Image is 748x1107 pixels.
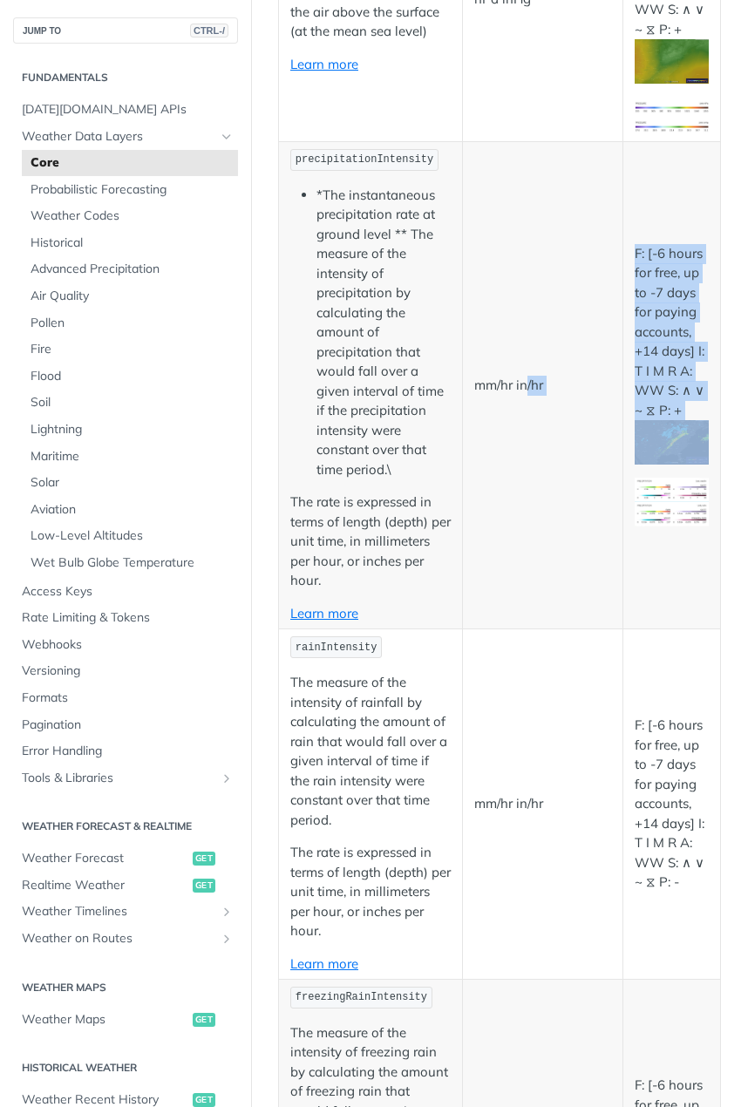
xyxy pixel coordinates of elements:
[22,310,238,336] a: Pollen
[13,605,238,631] a: Rate Limiting & Tokens
[13,97,238,123] a: [DATE][DOMAIN_NAME] APIs
[22,716,234,734] span: Pagination
[31,341,234,358] span: Fire
[474,376,611,396] p: mm/hr in/hr
[22,583,234,601] span: Access Keys
[13,1060,238,1076] h2: Historical Weather
[635,433,709,450] span: Expand image
[31,421,234,438] span: Lightning
[296,991,427,1003] span: freezingRainIntensity
[31,554,234,572] span: Wet Bulb Globe Temperature
[220,130,234,144] button: Hide subpages for Weather Data Layers
[13,846,238,872] a: Weather Forecastget
[13,658,238,684] a: Versioning
[22,850,188,867] span: Weather Forecast
[31,527,234,545] span: Low-Level Altitudes
[31,394,234,411] span: Soil
[635,505,709,521] span: Expand image
[22,256,238,282] a: Advanced Precipitation
[290,955,358,972] a: Learn more
[13,873,238,899] a: Realtime Weatherget
[474,794,611,814] p: mm/hr in/hr
[31,474,234,492] span: Solar
[22,662,234,680] span: Versioning
[22,636,234,654] span: Webhooks
[22,470,238,496] a: Solar
[635,98,709,114] span: Expand image
[290,56,358,72] a: Learn more
[296,642,377,654] span: rainIntensity
[22,523,238,549] a: Low-Level Altitudes
[13,685,238,711] a: Formats
[22,150,238,176] a: Core
[31,154,234,172] span: Core
[22,903,215,920] span: Weather Timelines
[22,363,238,390] a: Flood
[22,930,215,947] span: Weather on Routes
[13,124,238,150] a: Weather Data LayersHide subpages for Weather Data Layers
[22,550,238,576] a: Wet Bulb Globe Temperature
[13,579,238,605] a: Access Keys
[22,877,188,894] span: Realtime Weather
[13,765,238,791] a: Tools & LibrariesShow subpages for Tools & Libraries
[635,118,709,134] span: Expand image
[316,186,451,480] li: *The instantaneous precipitation rate at ground level ** The measure of the intensity of precipit...
[13,899,238,925] a: Weather TimelinesShow subpages for Weather Timelines
[13,1007,238,1033] a: Weather Mapsget
[31,261,234,278] span: Advanced Precipitation
[22,230,238,256] a: Historical
[22,1011,188,1029] span: Weather Maps
[22,444,238,470] a: Maritime
[13,632,238,658] a: Webhooks
[220,905,234,919] button: Show subpages for Weather Timelines
[220,932,234,946] button: Show subpages for Weather on Routes
[22,497,238,523] a: Aviation
[193,879,215,893] span: get
[31,207,234,225] span: Weather Codes
[22,336,238,363] a: Fire
[31,234,234,252] span: Historical
[31,501,234,519] span: Aviation
[31,315,234,332] span: Pollen
[31,368,234,385] span: Flood
[193,1093,215,1107] span: get
[31,288,234,305] span: Air Quality
[22,101,234,119] span: [DATE][DOMAIN_NAME] APIs
[22,770,215,787] span: Tools & Libraries
[190,24,228,37] span: CTRL-/
[635,244,709,465] p: F: [-6 hours for free, up to -7 days for paying accounts, +14 days] I: T I M R A: WW S: ∧ ∨ ~ ⧖ P: +
[22,417,238,443] a: Lightning
[635,480,709,497] span: Expand image
[22,390,238,416] a: Soil
[635,51,709,68] span: Expand image
[22,743,234,760] span: Error Handling
[13,926,238,952] a: Weather on RoutesShow subpages for Weather on Routes
[635,716,709,893] p: F: [-6 hours for free, up to -7 days for paying accounts, +14 days] I: T I M R A: WW S: ∧ ∨ ~ ⧖ P: -
[13,17,238,44] button: JUMP TOCTRL-/
[13,70,238,85] h2: Fundamentals
[220,771,234,785] button: Show subpages for Tools & Libraries
[13,738,238,764] a: Error Handling
[13,712,238,738] a: Pagination
[31,448,234,465] span: Maritime
[193,852,215,866] span: get
[22,689,234,707] span: Formats
[22,283,238,309] a: Air Quality
[22,128,215,146] span: Weather Data Layers
[13,818,238,834] h2: Weather Forecast & realtime
[22,203,238,229] a: Weather Codes
[290,673,451,830] p: The measure of the intensity of rainfall by calculating the amount of rain that would fall over a...
[290,492,451,591] p: The rate is expressed in terms of length (depth) per unit time, in millimeters per hour, or inche...
[22,609,234,627] span: Rate Limiting & Tokens
[296,153,433,166] span: precipitationIntensity
[193,1013,215,1027] span: get
[290,843,451,941] p: The rate is expressed in terms of length (depth) per unit time, in millimeters per hour, or inche...
[31,181,234,199] span: Probabilistic Forecasting
[22,177,238,203] a: Probabilistic Forecasting
[13,980,238,995] h2: Weather Maps
[290,605,358,621] a: Learn more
